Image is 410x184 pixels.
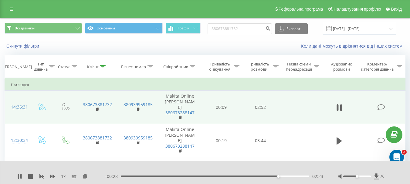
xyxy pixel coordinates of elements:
[334,7,381,12] span: Налаштування профілю
[241,124,280,157] td: 03:44
[241,91,280,124] td: 02:52
[165,110,195,115] a: 380673288147
[15,26,35,31] span: Всі дзвінки
[11,101,24,113] div: 14:36:31
[83,135,112,141] a: 380673881732
[163,64,188,69] div: Співробітник
[121,64,146,69] div: Бізнес номер
[312,173,323,179] span: 02:23
[165,143,195,149] a: 380673288147
[58,64,70,69] div: Статус
[391,7,402,12] span: Вихід
[360,62,395,72] div: Коментар/категорія дзвінка
[1,64,32,69] div: [PERSON_NAME]
[202,124,241,157] td: 00:19
[158,124,202,157] td: Makita Online [PERSON_NAME]
[5,79,405,91] td: Сьогодні
[301,43,405,49] a: Коли дані можуть відрізнятися вiд інших систем
[326,62,357,72] div: Аудіозапис розмови
[208,23,272,34] input: Пошук за номером
[178,26,189,30] span: Графік
[11,135,24,146] div: 12:30:34
[87,64,99,69] div: Клієнт
[61,173,66,179] span: 1 x
[277,175,280,178] div: Accessibility label
[356,175,358,178] div: Accessibility label
[85,23,162,34] button: Основний
[83,102,112,107] a: 380673881732
[124,102,153,107] a: 380939959185
[207,62,232,72] div: Тривалість очікування
[246,62,272,72] div: Тривалість розмови
[166,23,201,34] button: Графік
[34,62,48,72] div: Тип дзвінка
[124,135,153,141] a: 380939959185
[275,23,308,34] button: Експорт
[105,173,121,179] span: - 00:28
[402,150,407,155] span: 2
[279,7,323,12] span: Реферальна програма
[202,91,241,124] td: 00:09
[5,43,42,49] button: Скинути фільтри
[286,62,312,72] div: Назва схеми переадресації
[5,23,82,34] button: Всі дзвінки
[158,91,202,124] td: Makita Online [PERSON_NAME]
[389,150,404,164] iframe: Intercom live chat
